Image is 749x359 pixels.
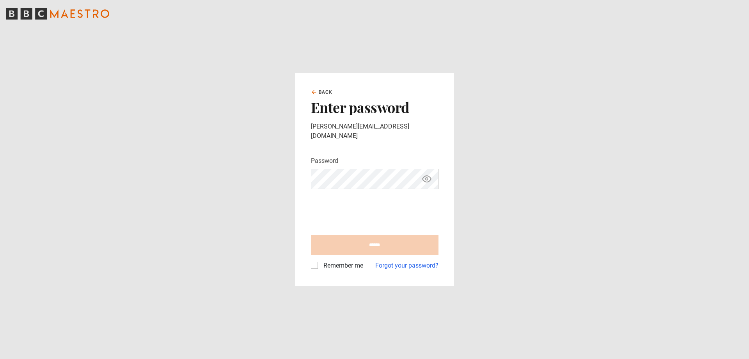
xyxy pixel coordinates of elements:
iframe: reCAPTCHA [311,195,430,226]
span: Back [319,89,333,96]
a: Back [311,89,333,96]
h2: Enter password [311,99,438,115]
button: Show password [420,172,433,186]
label: Password [311,156,338,166]
svg: BBC Maestro [6,8,109,20]
p: [PERSON_NAME][EMAIL_ADDRESS][DOMAIN_NAME] [311,122,438,141]
label: Remember me [320,261,363,270]
a: Forgot your password? [375,261,438,270]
